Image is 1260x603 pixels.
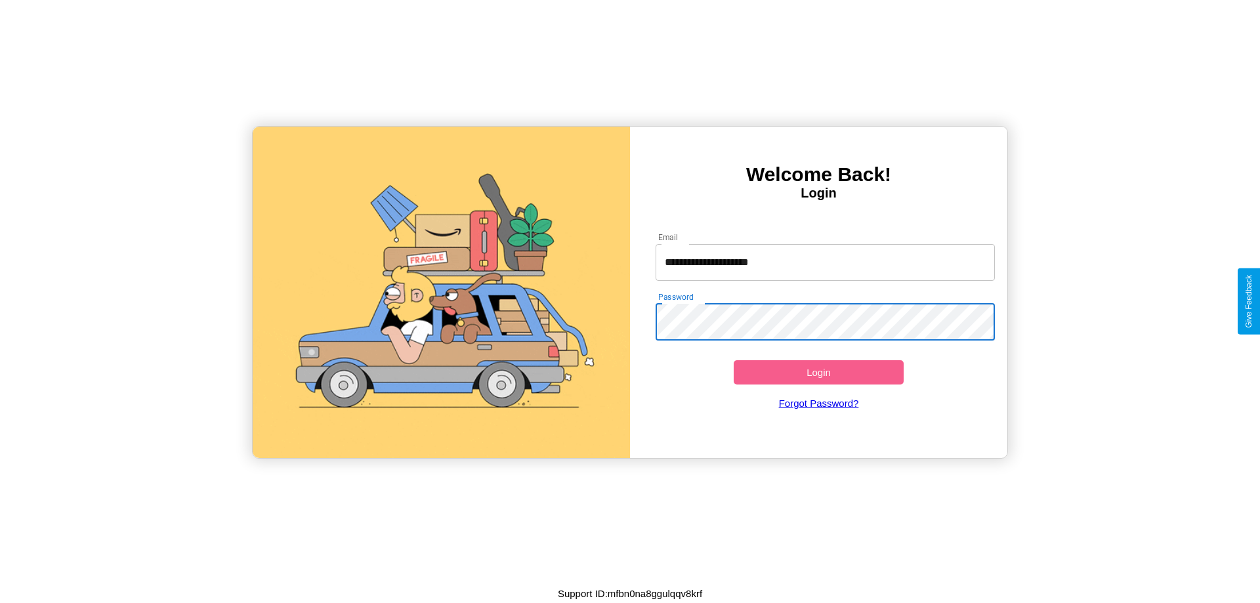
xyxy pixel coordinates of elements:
img: gif [253,127,630,458]
h3: Welcome Back! [630,163,1007,186]
a: Forgot Password? [649,385,989,422]
button: Login [734,360,904,385]
label: Email [658,232,679,243]
p: Support ID: mfbn0na8ggulqqv8krf [558,585,702,602]
h4: Login [630,186,1007,201]
label: Password [658,291,693,302]
div: Give Feedback [1244,275,1253,328]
